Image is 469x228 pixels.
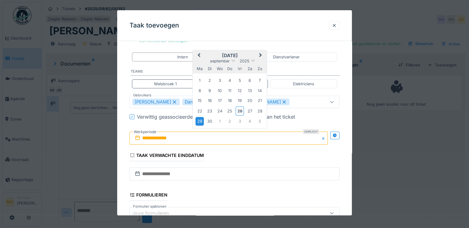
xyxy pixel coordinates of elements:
[246,76,254,85] div: Choose zaterdag 6 september 2025
[195,76,204,85] div: Choose maandag 1 september 2025
[130,37,190,45] div: Een uitvoerder toevoegen
[206,87,214,95] div: Choose dinsdag 9 september 2025
[236,64,244,73] div: vrijdag
[177,54,188,60] div: Intern
[226,87,234,95] div: Choose donderdag 11 september 2025
[195,96,204,105] div: Choose maandag 15 september 2025
[256,76,264,85] div: Choose zondag 7 september 2025
[256,87,264,95] div: Choose zondag 14 september 2025
[226,107,234,115] div: Choose donderdag 25 september 2025
[195,87,204,95] div: Choose maandag 8 september 2025
[132,99,180,105] div: [PERSON_NAME]
[193,51,203,61] button: Previous Month
[303,129,319,134] div: Verplicht
[226,76,234,85] div: Choose donderdag 4 september 2025
[246,64,254,73] div: zaterdag
[256,107,264,115] div: Choose zondag 28 september 2025
[236,87,244,95] div: Choose vrijdag 12 september 2025
[206,96,214,105] div: Choose dinsdag 16 september 2025
[293,81,314,87] div: Elektriciens
[206,64,214,73] div: dinsdag
[226,117,234,125] div: Choose donderdag 2 oktober 2025
[226,64,234,73] div: donderdag
[210,59,230,63] span: september
[132,93,153,98] label: Gebruikers
[216,87,224,95] div: Choose woensdag 10 september 2025
[216,76,224,85] div: Choose woensdag 3 september 2025
[216,64,224,73] div: woensdag
[206,76,214,85] div: Choose dinsdag 2 september 2025
[195,76,265,126] div: Month september, 2025
[246,107,254,115] div: Choose zaterdag 27 september 2025
[216,117,224,125] div: Choose woensdag 1 oktober 2025
[216,107,224,115] div: Choose woensdag 24 september 2025
[182,99,240,105] div: Danthé De maeseneer
[195,117,204,125] div: Choose maandag 29 september 2025
[240,59,249,63] span: 2025
[206,107,214,115] div: Choose dinsdag 23 september 2025
[273,54,300,60] div: Dienstverlener
[206,117,214,125] div: Choose dinsdag 30 september 2025
[195,64,204,73] div: maandag
[133,129,157,135] label: Werkperiode
[246,87,254,95] div: Choose zaterdag 13 september 2025
[195,107,204,115] div: Choose maandag 22 september 2025
[256,51,266,61] button: Next Month
[131,69,339,76] label: Teams
[130,22,179,29] h3: Taak toevoegen
[246,96,254,105] div: Choose zaterdag 20 september 2025
[226,96,234,105] div: Choose donderdag 18 september 2025
[154,81,177,87] div: Melsbroek 1
[137,113,295,120] div: Verwittig geassocieerde gebruikers van het genereren van het ticket
[246,117,254,125] div: Choose zaterdag 4 oktober 2025
[132,210,178,217] div: Jouw formulieren
[236,117,244,125] div: Choose vrijdag 3 oktober 2025
[236,76,244,85] div: Choose vrijdag 5 september 2025
[130,190,167,201] div: Formulieren
[236,107,244,116] div: Choose vrijdag 26 september 2025
[193,53,267,58] h2: [DATE]
[216,96,224,105] div: Choose woensdag 17 september 2025
[130,151,204,161] div: Taak verwachte einddatum
[256,96,264,105] div: Choose zondag 21 september 2025
[132,204,168,209] label: Formulier sjablonen
[256,64,264,73] div: zondag
[256,117,264,125] div: Choose zondag 5 oktober 2025
[321,132,328,145] button: Close
[236,96,244,105] div: Choose vrijdag 19 september 2025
